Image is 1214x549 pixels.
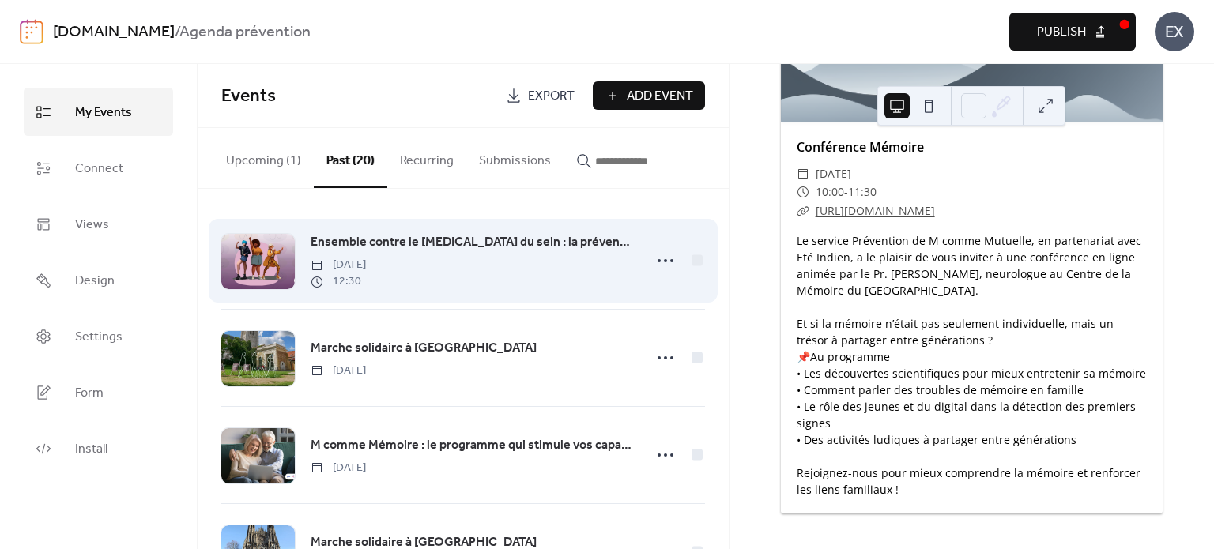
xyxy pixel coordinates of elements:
[213,128,314,186] button: Upcoming (1)
[387,128,466,186] button: Recurring
[627,87,693,106] span: Add Event
[844,182,848,201] span: -
[221,79,276,114] span: Events
[797,138,924,156] a: Conférence Mémoire
[24,200,173,248] a: Views
[466,128,564,186] button: Submissions
[1009,13,1136,51] button: Publish
[311,233,633,252] span: Ensemble contre le [MEDICAL_DATA] du sein : la prévention commence [DATE]
[179,17,311,47] b: Agenda prévention
[311,232,633,253] a: Ensemble contre le [MEDICAL_DATA] du sein : la prévention commence [DATE]
[24,368,173,416] a: Form
[311,435,633,456] a: M comme Mémoire : le programme qui stimule vos capacités cérébrales
[797,182,809,201] div: ​
[848,182,877,201] span: 11:30
[24,88,173,136] a: My Events
[75,156,123,181] span: Connect
[175,17,179,47] b: /
[75,269,115,293] span: Design
[75,325,123,349] span: Settings
[816,203,935,218] a: [URL][DOMAIN_NAME]
[75,437,107,461] span: Install
[816,164,851,183] span: [DATE]
[314,128,387,188] button: Past (20)
[311,436,633,455] span: M comme Mémoire : le programme qui stimule vos capacités cérébrales
[593,81,705,110] button: Add Event
[311,273,366,290] span: 12:30
[797,164,809,183] div: ​
[75,212,109,237] span: Views
[494,81,586,110] a: Export
[75,381,104,405] span: Form
[24,424,173,472] a: Install
[311,338,537,359] a: Marche solidaire à [GEOGRAPHIC_DATA]
[24,256,173,304] a: Design
[311,257,366,273] span: [DATE]
[53,17,175,47] a: [DOMAIN_NAME]
[75,100,132,125] span: My Events
[311,339,537,358] span: Marche solidaire à [GEOGRAPHIC_DATA]
[24,312,173,360] a: Settings
[311,460,366,476] span: [DATE]
[20,19,43,44] img: logo
[781,232,1163,498] div: Le service Prévention de M comme Mutuelle, en partenariat avec Eté Indien, a le plaisir de vous i...
[816,182,844,201] span: 10:00
[1037,23,1086,42] span: Publish
[24,144,173,192] a: Connect
[797,201,809,220] div: ​
[528,87,575,106] span: Export
[1155,12,1194,51] div: EX
[311,363,366,379] span: [DATE]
